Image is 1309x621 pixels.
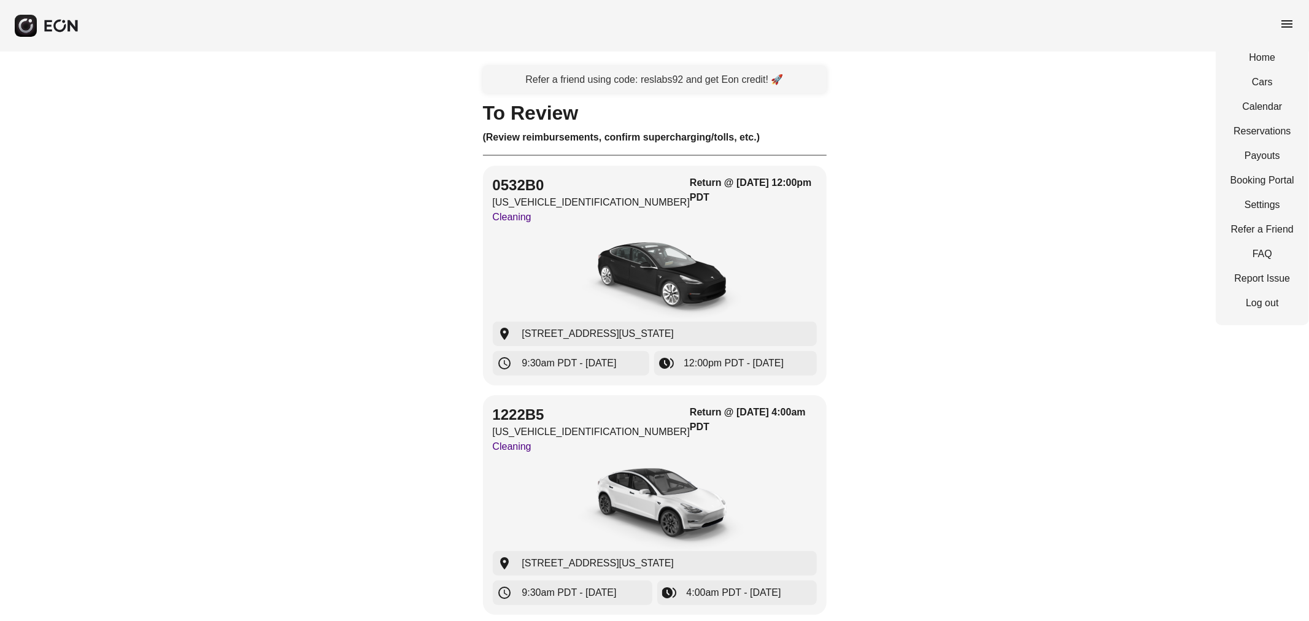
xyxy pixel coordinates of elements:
[483,66,827,93] a: Refer a friend using code: reslabs92 and get Eon credit! 🚀
[1230,148,1294,163] a: Payouts
[1230,124,1294,139] a: Reservations
[563,459,747,551] img: car
[498,585,512,600] span: schedule
[1280,17,1294,31] span: menu
[1230,99,1294,114] a: Calendar
[483,395,827,615] button: 1222B5[US_VEHICLE_IDENTIFICATION_NUMBER]CleaningReturn @ [DATE] 4:00am PDTcar[STREET_ADDRESS][US_...
[483,130,827,145] h3: (Review reimbursements, confirm supercharging/tolls, etc.)
[498,356,512,371] span: schedule
[1230,75,1294,90] a: Cars
[493,175,690,195] h2: 0532B0
[522,585,617,600] span: 9:30am PDT - [DATE]
[493,425,690,439] p: [US_VEHICLE_IDENTIFICATION_NUMBER]
[1230,296,1294,310] a: Log out
[1230,247,1294,261] a: FAQ
[522,556,674,571] span: [STREET_ADDRESS][US_STATE]
[563,229,747,322] img: car
[498,556,512,571] span: location_on
[659,356,674,371] span: browse_gallery
[1230,50,1294,65] a: Home
[1230,222,1294,237] a: Refer a Friend
[1230,271,1294,286] a: Report Issue
[483,106,827,120] h1: To Review
[1230,173,1294,188] a: Booking Portal
[662,585,677,600] span: browse_gallery
[498,326,512,341] span: location_on
[687,585,781,600] span: 4:00am PDT - [DATE]
[690,405,816,434] h3: Return @ [DATE] 4:00am PDT
[1230,198,1294,212] a: Settings
[493,210,690,225] p: Cleaning
[493,195,690,210] p: [US_VEHICLE_IDENTIFICATION_NUMBER]
[493,405,690,425] h2: 1222B5
[493,439,690,454] p: Cleaning
[522,356,617,371] span: 9:30am PDT - [DATE]
[684,356,784,371] span: 12:00pm PDT - [DATE]
[483,166,827,385] button: 0532B0[US_VEHICLE_IDENTIFICATION_NUMBER]CleaningReturn @ [DATE] 12:00pm PDTcar[STREET_ADDRESS][US...
[690,175,816,205] h3: Return @ [DATE] 12:00pm PDT
[522,326,674,341] span: [STREET_ADDRESS][US_STATE]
